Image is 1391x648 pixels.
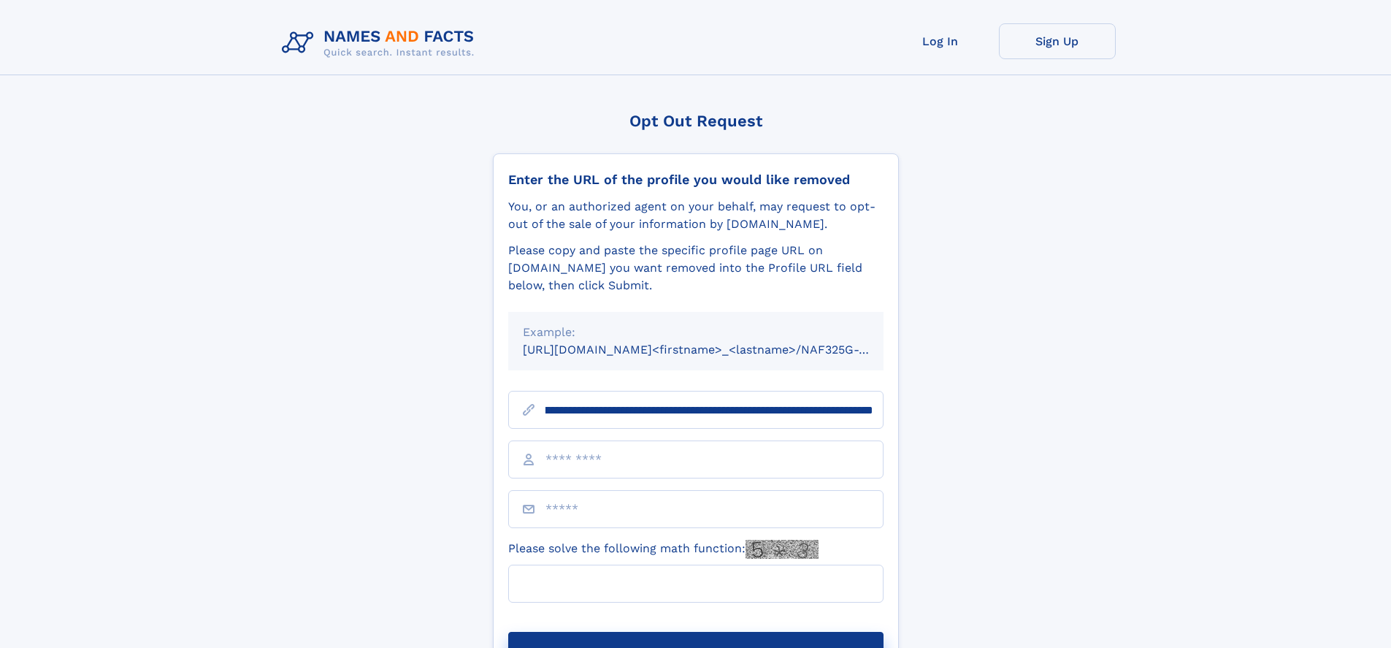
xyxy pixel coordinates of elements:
[523,343,911,357] small: [URL][DOMAIN_NAME]<firstname>_<lastname>/NAF325G-xxxxxxxx
[508,540,819,559] label: Please solve the following math function:
[508,172,884,188] div: Enter the URL of the profile you would like removed
[508,242,884,294] div: Please copy and paste the specific profile page URL on [DOMAIN_NAME] you want removed into the Pr...
[999,23,1116,59] a: Sign Up
[493,112,899,130] div: Opt Out Request
[882,23,999,59] a: Log In
[508,198,884,233] div: You, or an authorized agent on your behalf, may request to opt-out of the sale of your informatio...
[276,23,486,63] img: Logo Names and Facts
[523,324,869,341] div: Example:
